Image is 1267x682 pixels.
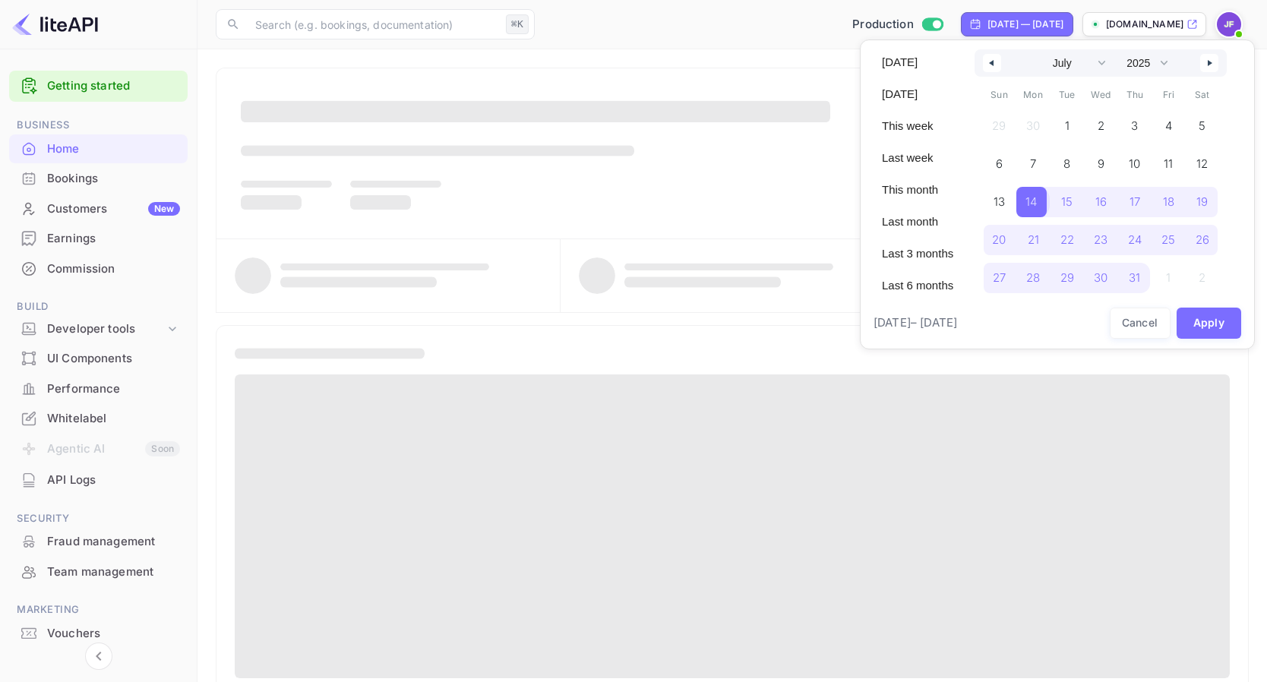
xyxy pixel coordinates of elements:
[1164,150,1173,178] span: 11
[1016,259,1051,289] button: 28
[1196,226,1209,254] span: 26
[982,183,1016,213] button: 13
[996,150,1003,178] span: 6
[1152,145,1186,175] button: 11
[1050,183,1084,213] button: 15
[982,145,1016,175] button: 6
[873,241,962,267] button: Last 3 months
[1129,264,1140,292] span: 31
[1084,259,1118,289] button: 30
[1165,112,1172,140] span: 4
[1063,150,1070,178] span: 8
[1152,183,1186,213] button: 18
[873,113,962,139] button: This week
[1028,226,1039,254] span: 21
[1016,145,1051,175] button: 7
[1152,83,1186,107] span: Fri
[1117,259,1152,289] button: 31
[1152,221,1186,251] button: 25
[1084,221,1118,251] button: 23
[1186,145,1220,175] button: 12
[873,81,962,107] button: [DATE]
[1098,112,1104,140] span: 2
[1084,183,1118,213] button: 16
[1131,112,1138,140] span: 3
[1050,145,1084,175] button: 8
[1161,226,1175,254] span: 25
[1117,107,1152,137] button: 3
[1061,188,1073,216] span: 15
[982,83,1016,107] span: Sun
[982,221,1016,251] button: 20
[1196,188,1208,216] span: 19
[1098,150,1104,178] span: 9
[1050,83,1084,107] span: Tue
[994,188,1005,216] span: 13
[982,259,1016,289] button: 27
[1117,221,1152,251] button: 24
[992,226,1006,254] span: 20
[1129,150,1140,178] span: 10
[1110,308,1171,339] button: Cancel
[1177,308,1242,339] button: Apply
[873,177,962,203] button: This month
[1026,264,1040,292] span: 28
[873,49,962,75] button: [DATE]
[1117,183,1152,213] button: 17
[1084,107,1118,137] button: 2
[1084,145,1118,175] button: 9
[1199,112,1205,140] span: 5
[1186,107,1220,137] button: 5
[1050,107,1084,137] button: 1
[1060,226,1074,254] span: 22
[1163,188,1174,216] span: 18
[1065,112,1070,140] span: 1
[1025,188,1037,216] span: 14
[1016,221,1051,251] button: 21
[873,209,962,235] button: Last month
[1130,188,1140,216] span: 17
[1060,264,1074,292] span: 29
[1117,83,1152,107] span: Thu
[873,145,962,171] button: Last week
[1186,83,1220,107] span: Sat
[1050,259,1084,289] button: 29
[1196,150,1208,178] span: 12
[1117,145,1152,175] button: 10
[1128,226,1142,254] span: 24
[1186,221,1220,251] button: 26
[1016,183,1051,213] button: 14
[993,264,1006,292] span: 27
[1094,264,1107,292] span: 30
[873,273,962,298] button: Last 6 months
[1095,188,1107,216] span: 16
[1050,221,1084,251] button: 22
[1186,183,1220,213] button: 19
[1094,226,1107,254] span: 23
[1030,150,1036,178] span: 7
[1084,83,1118,107] span: Wed
[1016,83,1051,107] span: Mon
[874,314,957,332] span: [DATE] – [DATE]
[1152,107,1186,137] button: 4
